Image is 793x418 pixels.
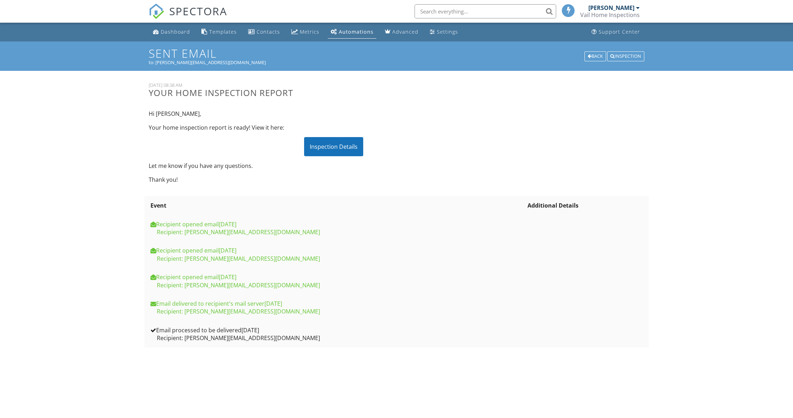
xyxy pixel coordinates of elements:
[149,60,644,65] div: to: [PERSON_NAME][EMAIL_ADDRESS][DOMAIN_NAME]
[149,162,518,170] p: Let me know if you have any questions.
[241,326,259,334] span: 2025-08-21T14:38:11Z
[150,228,524,236] div: Recipient: [PERSON_NAME][EMAIL_ADDRESS][DOMAIN_NAME]
[584,52,607,59] a: Back
[264,300,282,307] span: 2025-08-21T14:38:12Z
[150,300,524,307] div: Email delivered to recipient's mail server
[209,28,237,35] div: Templates
[150,26,193,39] a: Dashboard
[149,10,227,24] a: SPECTORA
[427,26,461,39] a: Settings
[607,51,644,61] div: Inspection
[219,273,236,281] span: 2025-08-21T14:38:14Z
[161,28,190,35] div: Dashboard
[150,247,524,254] div: Recipient opened email
[150,255,524,262] div: Recipient: [PERSON_NAME][EMAIL_ADDRESS][DOMAIN_NAME]
[150,273,524,281] div: Recipient opened email
[328,26,376,39] a: Automations (Basic)
[149,196,526,215] th: Event
[219,247,236,254] span: 2025-08-21T15:56:30Z
[150,307,524,315] div: Recipient: [PERSON_NAME][EMAIL_ADDRESS][DOMAIN_NAME]
[199,26,240,39] a: Templates
[150,281,524,289] div: Recipient: [PERSON_NAME][EMAIL_ADDRESS][DOMAIN_NAME]
[149,110,518,118] p: Hi [PERSON_NAME],
[300,28,319,35] div: Metrics
[150,220,524,228] div: Recipient opened email
[304,143,363,151] a: Inspection Details
[392,28,418,35] div: Advanced
[437,28,458,35] div: Settings
[245,26,283,39] a: Contacts
[584,51,606,61] div: Back
[149,124,518,131] p: Your home inspection report is ready! View it here:
[599,28,640,35] div: Support Center
[150,334,524,342] div: Recipient: [PERSON_NAME][EMAIL_ADDRESS][DOMAIN_NAME]
[149,47,644,60] h1: Sent Email
[149,88,518,97] h3: Your Home Inspection Report
[580,11,640,18] div: Vail Home Inspections
[607,52,644,59] a: Inspection
[219,220,236,228] span: 2025-08-21T23:51:04Z
[149,82,518,88] div: [DATE] 08:38 AM
[382,26,421,39] a: Advanced
[589,26,643,39] a: Support Center
[149,176,518,183] p: Thank you!
[149,4,164,19] img: The Best Home Inspection Software - Spectora
[304,137,363,156] div: Inspection Details
[150,326,524,334] div: Email processed to be delivered
[169,4,227,18] span: SPECTORA
[526,196,644,215] th: Additional Details
[339,28,373,35] div: Automations
[257,28,280,35] div: Contacts
[289,26,322,39] a: Metrics
[415,4,556,18] input: Search everything...
[588,4,634,11] div: [PERSON_NAME]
